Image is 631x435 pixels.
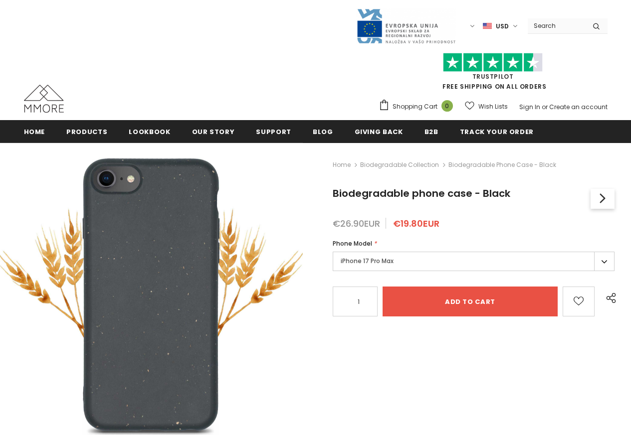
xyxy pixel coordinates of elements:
span: Shopping Cart [393,102,437,112]
a: Products [66,120,107,143]
a: Wish Lists [465,98,508,115]
span: Lookbook [129,127,170,137]
span: Biodegradable phone case - Black [448,159,556,171]
a: Our Story [192,120,235,143]
img: Trust Pilot Stars [443,53,543,72]
a: Trustpilot [472,72,514,81]
span: Phone Model [333,239,372,248]
span: Track your order [460,127,534,137]
span: Home [24,127,45,137]
span: €19.80EUR [393,217,439,230]
a: support [256,120,291,143]
input: Add to cart [383,287,558,316]
a: Home [24,120,45,143]
input: Search Site [528,18,585,33]
span: 0 [441,100,453,112]
a: Create an account [549,103,608,111]
img: USD [483,22,492,30]
a: Javni Razpis [356,21,456,30]
span: FREE SHIPPING ON ALL ORDERS [379,57,608,91]
span: Blog [313,127,333,137]
span: USD [496,21,509,31]
img: Javni Razpis [356,8,456,44]
label: iPhone 17 Pro Max [333,252,615,271]
a: Lookbook [129,120,170,143]
a: Biodegradable Collection [360,160,439,169]
a: Sign In [519,103,540,111]
span: Products [66,127,107,137]
a: Giving back [355,120,403,143]
a: B2B [424,120,438,143]
a: Shopping Cart 0 [379,99,458,114]
span: support [256,127,291,137]
span: or [542,103,548,111]
span: Giving back [355,127,403,137]
a: Track your order [460,120,534,143]
span: Biodegradable phone case - Black [333,186,510,200]
a: Blog [313,120,333,143]
a: Home [333,159,351,171]
img: MMORE Cases [24,85,64,113]
span: B2B [424,127,438,137]
span: Wish Lists [478,102,508,112]
span: €26.90EUR [333,217,380,230]
span: Our Story [192,127,235,137]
